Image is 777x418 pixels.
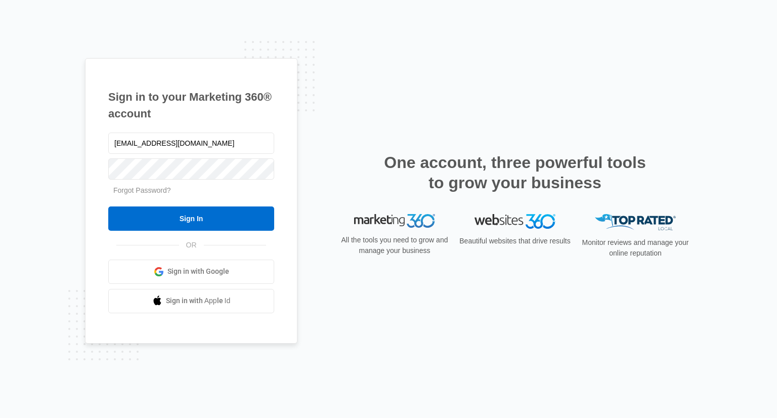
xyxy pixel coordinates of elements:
[381,152,649,193] h2: One account, three powerful tools to grow your business
[108,133,274,154] input: Email
[113,186,171,194] a: Forgot Password?
[108,206,274,231] input: Sign In
[108,89,274,122] h1: Sign in to your Marketing 360® account
[354,214,435,228] img: Marketing 360
[166,296,231,306] span: Sign in with Apple Id
[595,214,676,231] img: Top Rated Local
[167,266,229,277] span: Sign in with Google
[179,240,204,250] span: OR
[108,289,274,313] a: Sign in with Apple Id
[579,237,692,259] p: Monitor reviews and manage your online reputation
[474,214,555,229] img: Websites 360
[108,260,274,284] a: Sign in with Google
[338,235,451,256] p: All the tools you need to grow and manage your business
[458,236,572,246] p: Beautiful websites that drive results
